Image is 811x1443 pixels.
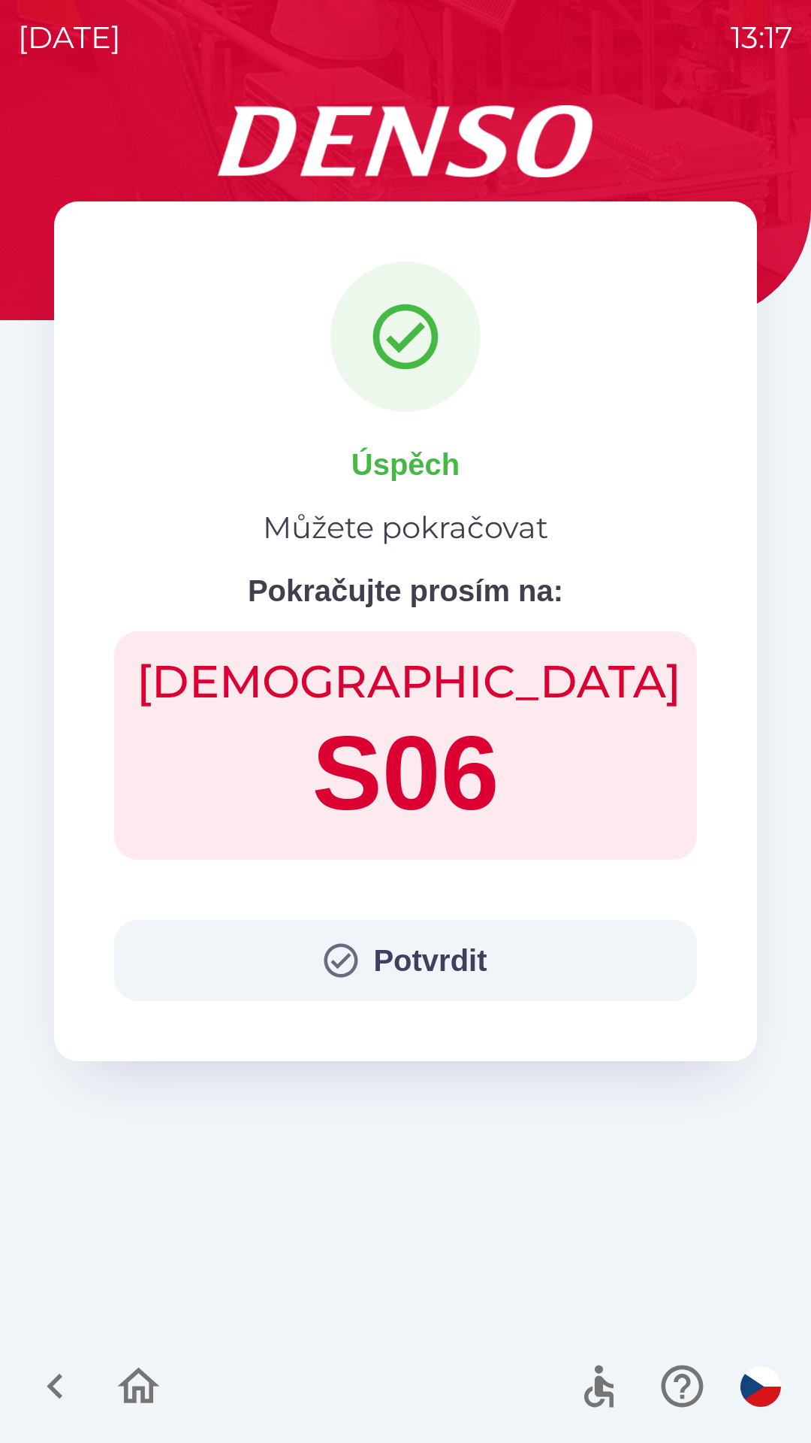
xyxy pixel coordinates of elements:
p: 13:17 [731,15,793,60]
img: cs flag [740,1366,781,1407]
img: Logo [54,105,757,177]
p: Pokračujte prosím na: [248,568,563,613]
h2: [DEMOGRAPHIC_DATA] [137,654,674,709]
p: Můžete pokračovat [263,505,548,550]
h1: S06 [137,709,674,837]
p: [DATE] [18,15,121,60]
button: Potvrdit [114,920,697,1001]
p: Úspěch [351,442,460,487]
